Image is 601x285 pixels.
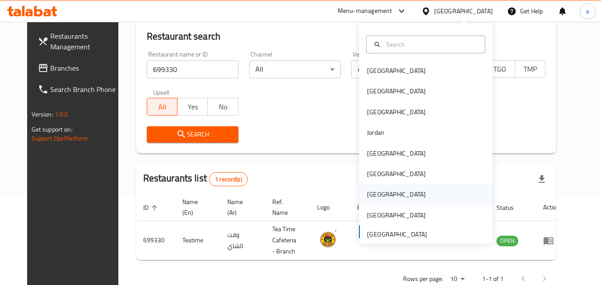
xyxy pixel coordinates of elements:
[338,6,392,16] div: Menu-management
[543,235,560,246] div: Menu
[536,194,567,221] th: Action
[367,86,426,96] div: [GEOGRAPHIC_DATA]
[249,60,341,78] div: All
[209,172,248,186] div: Total records count
[367,107,426,117] div: [GEOGRAPHIC_DATA]
[31,25,128,57] a: Restaurants Management
[50,84,121,95] span: Search Branch Phone
[175,221,220,260] td: Teatime
[143,172,248,186] h2: Restaurants list
[586,6,589,16] span: a
[350,221,381,260] td: 1
[383,40,480,49] input: Search
[55,108,69,120] span: 1.0.0
[147,98,177,116] button: All
[496,236,518,246] span: OPEN
[220,221,265,260] td: وقت الشاي
[310,194,350,221] th: Logo
[515,60,545,78] button: TMP
[367,210,426,220] div: [GEOGRAPHIC_DATA]
[32,124,73,135] span: Get support on:
[265,221,310,260] td: Tea Time Cafeteria - Branch
[227,197,254,218] span: Name (Ar)
[147,30,546,43] h2: Restaurant search
[177,98,208,116] button: Yes
[147,60,238,78] input: Search for restaurant name or ID..
[367,128,384,137] div: Jordan
[136,194,567,260] table: enhanced table
[317,228,339,250] img: Teatime
[496,236,518,246] div: OPEN
[154,129,231,140] span: Search
[147,126,238,143] button: Search
[207,98,238,116] button: No
[367,189,426,199] div: [GEOGRAPHIC_DATA]
[482,273,504,285] p: 1-1 of 1
[31,57,128,79] a: Branches
[488,63,512,76] span: TGO
[182,197,210,218] span: Name (En)
[143,202,160,213] span: ID
[181,100,204,113] span: Yes
[367,149,426,158] div: [GEOGRAPHIC_DATA]
[484,60,515,78] button: TGO
[367,169,426,179] div: [GEOGRAPHIC_DATA]
[272,197,299,218] span: Ref. Name
[367,66,426,76] div: [GEOGRAPHIC_DATA]
[519,63,542,76] span: TMP
[351,60,443,78] div: All
[211,100,234,113] span: No
[32,132,88,144] a: Support.OpsPlatform
[31,79,128,100] a: Search Branch Phone
[32,108,53,120] span: Version:
[496,202,525,213] span: Status
[151,100,174,113] span: All
[403,273,443,285] p: Rows per page:
[434,6,493,16] div: [GEOGRAPHIC_DATA]
[50,31,121,52] span: Restaurants Management
[153,89,169,95] label: Upsell
[350,194,381,221] th: Branches
[136,221,175,260] td: 699330
[50,63,121,73] span: Branches
[531,169,553,190] div: Export file
[210,175,247,184] span: 1 record(s)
